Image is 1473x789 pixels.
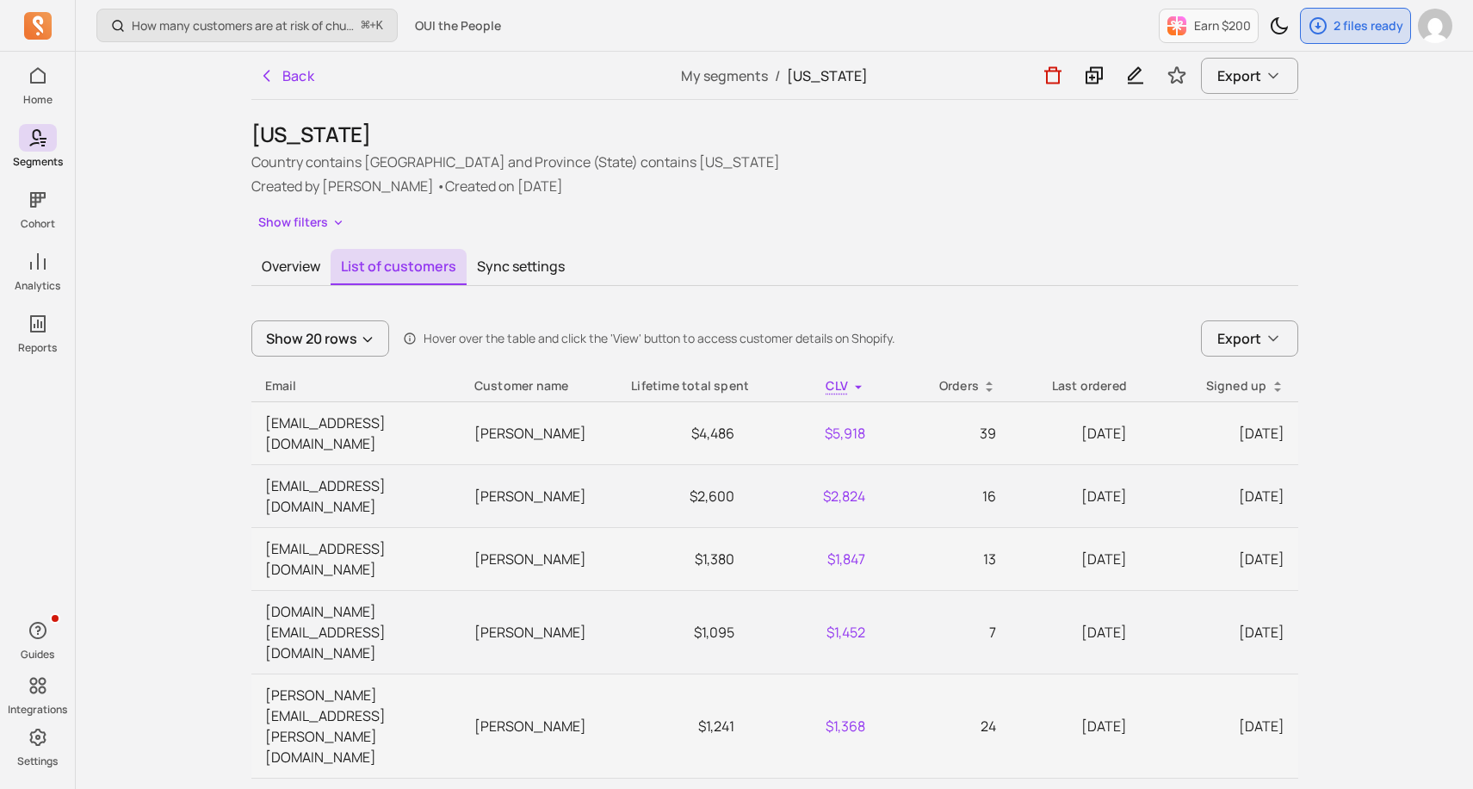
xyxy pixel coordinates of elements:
p: [PERSON_NAME] [474,549,603,569]
p: Hover over the table and click the 'View' button to access customer details on Shopify. [424,330,895,347]
button: Sync settings [467,249,575,283]
p: Earn $200 [1194,17,1251,34]
p: Customer name [474,377,603,394]
button: Earn $200 [1159,9,1259,43]
div: Signed up [1154,377,1284,394]
p: Settings [17,755,58,768]
span: / [768,66,787,85]
p: Home [23,93,53,107]
p: [DATE] [1154,622,1284,643]
a: My segments [681,66,768,85]
div: Orders [893,377,996,394]
td: $1,241 [617,674,748,778]
td: 24 [879,674,1010,778]
button: Overview [251,249,331,283]
button: Back [251,59,322,93]
span: Export [1217,65,1261,86]
div: Last ordered [1024,377,1127,394]
div: Lifetime total spent [631,377,734,394]
p: [PERSON_NAME] [474,423,603,444]
p: [PERSON_NAME] [474,486,603,506]
td: [EMAIL_ADDRESS][DOMAIN_NAME] [251,401,461,464]
p: [PERSON_NAME] [474,716,603,736]
img: avatar [1418,9,1452,43]
span: Export [1217,328,1261,349]
span: OUI the People [415,17,501,34]
span: + [362,16,383,34]
button: Export [1201,320,1298,357]
p: [DATE] [1154,549,1284,569]
td: $1,368 [748,674,879,778]
p: Integrations [8,703,67,717]
td: $4,486 [617,401,748,464]
p: How many customers are at risk of churning? [132,17,355,34]
span: CLV [826,377,848,394]
p: [DATE] [1154,716,1284,736]
button: 2 files ready [1300,8,1411,44]
p: [DATE] [1154,423,1284,444]
td: $5,918 [748,401,879,464]
td: 7 [879,590,1010,674]
p: [DATE] [1024,549,1127,569]
button: List of customers [331,249,467,285]
td: $1,847 [748,527,879,590]
p: Reports [18,341,57,355]
button: OUI the People [405,10,511,41]
p: Analytics [15,279,60,293]
button: Guides [19,613,57,665]
td: 39 [879,401,1010,464]
p: [DATE] [1024,423,1127,444]
button: Show filters [251,210,352,235]
p: 2 files ready [1334,17,1403,34]
td: $2,600 [617,464,748,527]
button: Toggle favorite [1160,59,1194,93]
h1: [US_STATE] [251,121,1298,148]
td: [DOMAIN_NAME][EMAIL_ADDRESS][DOMAIN_NAME] [251,590,461,674]
td: [EMAIL_ADDRESS][DOMAIN_NAME] [251,527,461,590]
kbd: ⌘ [361,16,370,37]
span: [US_STATE] [787,66,868,85]
iframe: Intercom live chat [1414,730,1456,772]
div: Email [265,377,447,394]
td: $1,452 [748,590,879,674]
button: Toggle dark mode [1262,9,1297,43]
td: 13 [879,527,1010,590]
button: Export [1201,58,1298,94]
p: [DATE] [1154,486,1284,506]
p: Cohort [21,217,55,231]
p: Segments [13,155,63,169]
kbd: K [376,19,383,33]
p: [DATE] [1024,716,1127,736]
td: [EMAIL_ADDRESS][DOMAIN_NAME] [251,464,461,527]
td: $1,380 [617,527,748,590]
td: [PERSON_NAME][EMAIL_ADDRESS][PERSON_NAME][DOMAIN_NAME] [251,674,461,778]
p: [DATE] [1024,622,1127,643]
p: Created by [PERSON_NAME] • Created on [DATE] [251,176,1298,196]
button: How many customers are at risk of churning?⌘+K [96,9,398,42]
button: Show 20 rows [251,320,389,357]
td: 16 [879,464,1010,527]
p: [DATE] [1024,486,1127,506]
p: [PERSON_NAME] [474,622,603,643]
p: Guides [21,648,54,662]
p: Country contains [GEOGRAPHIC_DATA] and Province (State) contains [US_STATE] [251,152,1298,172]
td: $1,095 [617,590,748,674]
td: $2,824 [748,464,879,527]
